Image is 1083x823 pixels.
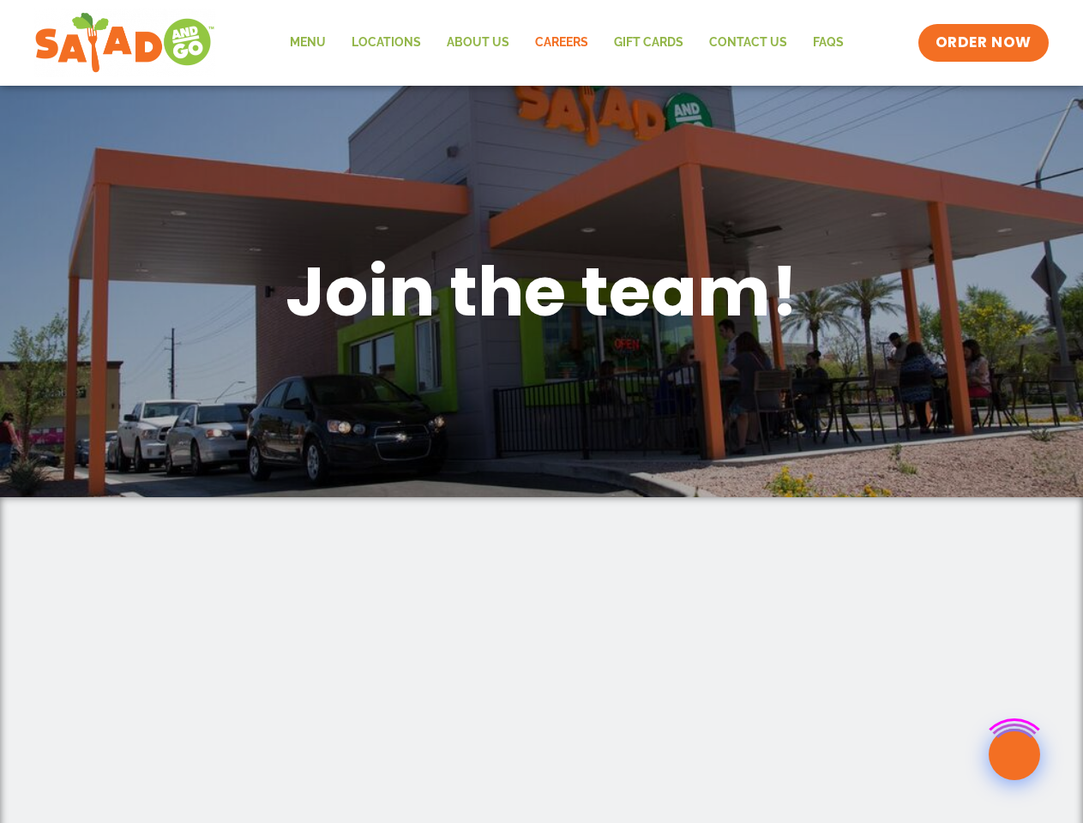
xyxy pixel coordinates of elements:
[696,23,800,63] a: Contact Us
[434,23,522,63] a: About Us
[34,9,215,77] img: new-SAG-logo-768×292
[936,33,1032,53] span: ORDER NOW
[522,23,601,63] a: Careers
[277,23,339,63] a: Menu
[277,23,857,63] nav: Menu
[800,23,857,63] a: FAQs
[96,247,988,336] h1: Join the team!
[601,23,696,63] a: GIFT CARDS
[339,23,434,63] a: Locations
[918,24,1049,62] a: ORDER NOW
